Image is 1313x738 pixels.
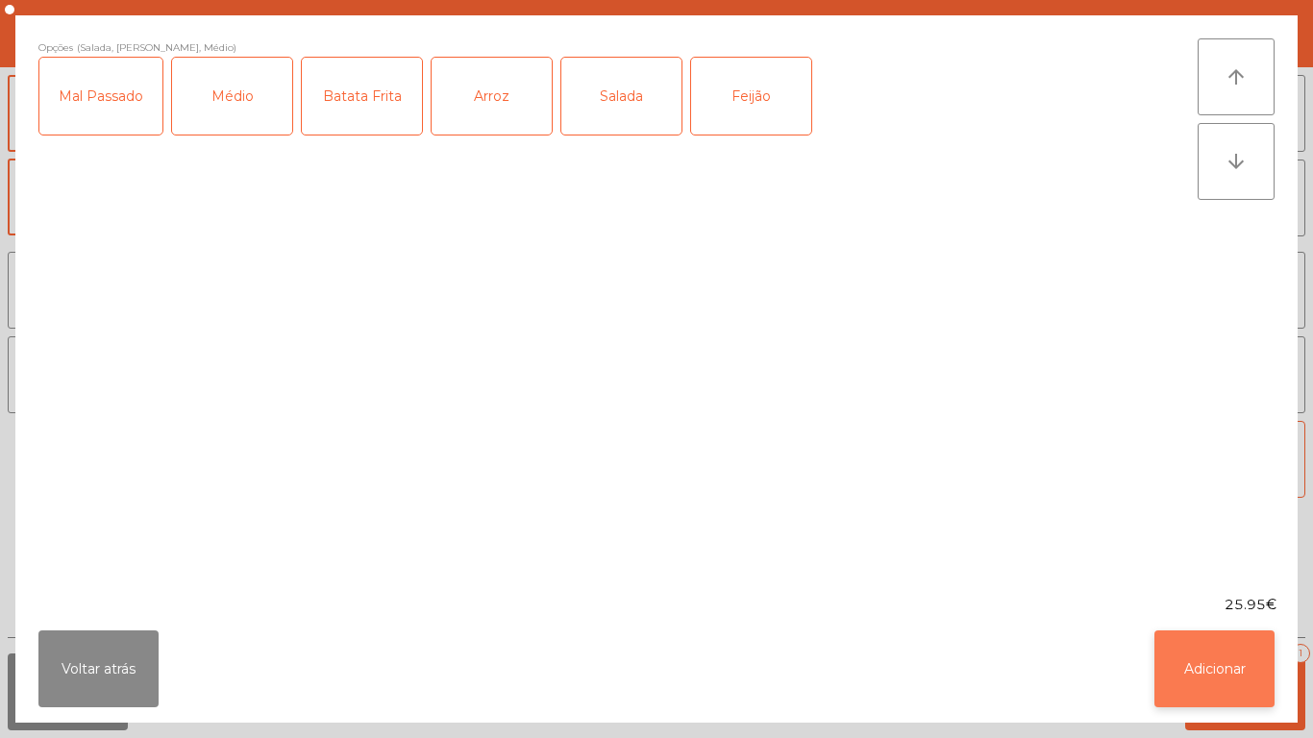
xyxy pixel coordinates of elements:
[1198,38,1275,115] button: arrow_upward
[38,630,159,707] button: Voltar atrás
[561,58,681,135] div: Salada
[1154,630,1275,707] button: Adicionar
[39,58,162,135] div: Mal Passado
[15,595,1298,615] div: 25.95€
[38,38,73,57] span: Opções
[1198,123,1275,200] button: arrow_downward
[302,58,422,135] div: Batata Frita
[1225,65,1248,88] i: arrow_upward
[691,58,811,135] div: Feijão
[77,38,236,57] span: (Salada, [PERSON_NAME], Médio)
[1225,150,1248,173] i: arrow_downward
[172,58,292,135] div: Médio
[432,58,552,135] div: Arroz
